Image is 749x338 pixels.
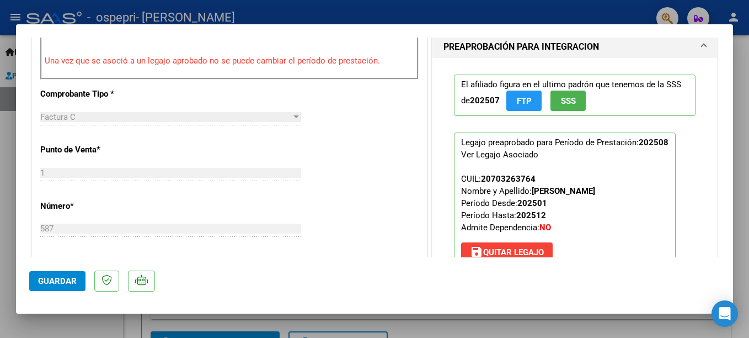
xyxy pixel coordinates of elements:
[40,112,76,122] span: Factura C
[506,91,542,111] button: FTP
[517,198,547,208] strong: 202501
[461,174,595,233] span: CUIL: Nombre y Apellido: Período Desde: Período Hasta: Admite Dependencia:
[432,36,717,58] mat-expansion-panel-header: PREAPROBACIÓN PARA INTEGRACION
[454,75,695,116] p: El afiliado figura en el ultimo padrón que tenemos de la SSS de
[443,40,599,54] h1: PREAPROBACIÓN PARA INTEGRACION
[461,149,538,161] div: Ver Legajo Asociado
[470,247,544,257] span: Quitar Legajo
[539,223,551,233] strong: NO
[454,133,676,267] p: Legajo preaprobado para Período de Prestación:
[532,186,595,196] strong: [PERSON_NAME]
[481,173,536,185] div: 20703263764
[40,144,154,156] p: Punto de Venta
[40,256,154,268] p: Monto
[550,91,586,111] button: SSS
[470,245,483,258] mat-icon: save
[470,96,500,105] strong: 202507
[40,200,154,213] p: Número
[711,300,738,327] div: Open Intercom Messenger
[29,271,85,291] button: Guardar
[432,58,717,293] div: PREAPROBACIÓN PARA INTEGRACION
[38,276,77,286] span: Guardar
[45,55,414,67] p: Una vez que se asoció a un legajo aprobado no se puede cambiar el período de prestación.
[40,88,154,101] p: Comprobante Tipo *
[517,96,532,106] span: FTP
[516,210,546,220] strong: 202512
[461,242,553,262] button: Quitar Legajo
[639,138,668,147] strong: 202508
[561,96,576,106] span: SSS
